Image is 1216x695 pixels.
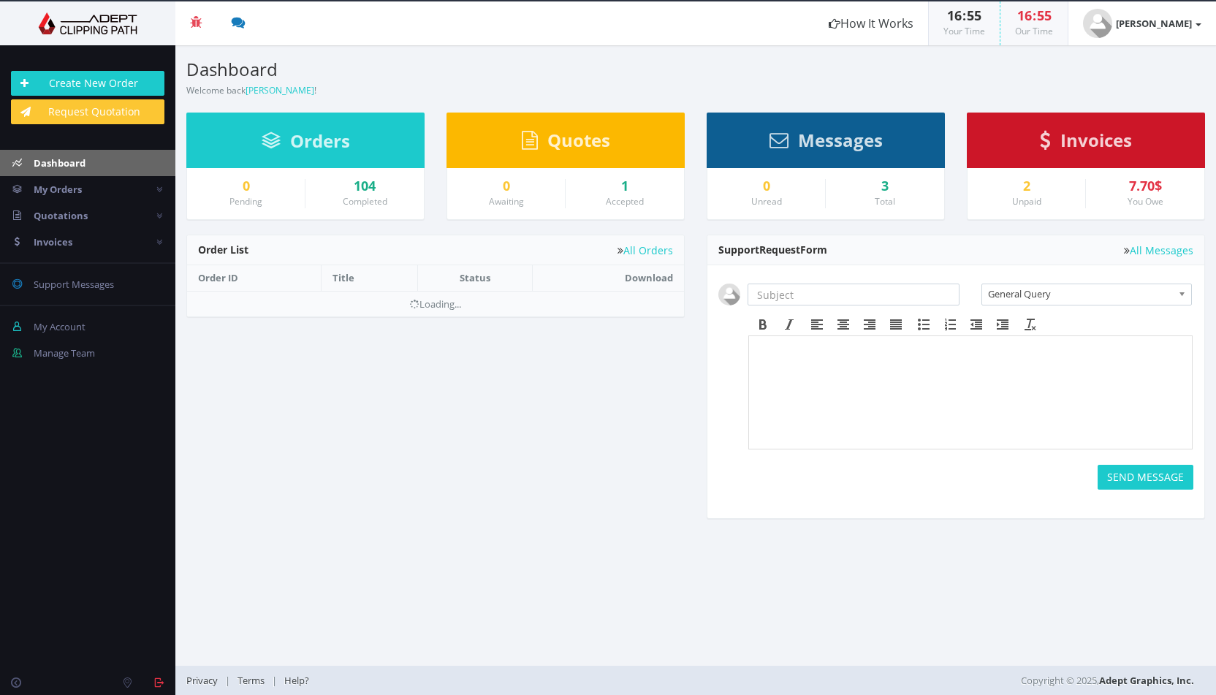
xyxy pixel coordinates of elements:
[34,320,85,333] span: My Account
[547,128,610,152] span: Quotes
[837,179,933,194] div: 3
[277,674,316,687] a: Help?
[1099,674,1194,687] a: Adept Graphics, Inc.
[417,265,532,291] th: Status
[532,265,684,291] th: Download
[186,84,316,96] small: Welcome back !
[34,183,82,196] span: My Orders
[883,315,909,334] div: Justify
[186,674,225,687] a: Privacy
[1060,128,1132,152] span: Invoices
[963,315,989,334] div: Decrease indent
[322,265,417,291] th: Title
[186,666,865,695] div: | |
[1098,465,1193,490] button: SEND MESSAGE
[1040,137,1132,150] a: Invoices
[290,129,350,153] span: Orders
[804,315,830,334] div: Align left
[911,315,937,334] div: Bullet list
[749,336,1192,449] iframe: Rich Text Area. Press ALT-F9 for menu. Press ALT-F10 for toolbar. Press ALT-0 for help
[34,278,114,291] span: Support Messages
[937,315,963,334] div: Numbered list
[606,195,644,208] small: Accepted
[718,179,814,194] a: 0
[1097,179,1193,194] div: 7.70$
[316,179,413,194] a: 104
[34,156,85,170] span: Dashboard
[718,284,740,305] img: user_default.jpg
[814,1,928,45] a: How It Works
[1021,673,1194,688] span: Copyright © 2025,
[1017,315,1044,334] div: Clear formatting
[617,245,673,256] a: All Orders
[11,12,164,34] img: Adept Graphics
[198,243,248,257] span: Order List
[875,195,895,208] small: Total
[522,137,610,150] a: Quotes
[246,84,314,96] a: [PERSON_NAME]
[1032,7,1037,24] span: :
[776,315,802,334] div: Italic
[577,179,673,194] a: 1
[1017,7,1032,24] span: 16
[769,137,883,150] a: Messages
[943,25,985,37] small: Your Time
[34,209,88,222] span: Quotations
[988,284,1172,303] span: General Query
[1012,195,1041,208] small: Unpaid
[11,71,164,96] a: Create New Order
[718,243,827,257] span: Support Form
[187,291,684,316] td: Loading...
[798,128,883,152] span: Messages
[856,315,883,334] div: Align right
[1083,9,1112,38] img: user_default.jpg
[1124,245,1193,256] a: All Messages
[748,284,959,305] input: Subject
[34,346,95,360] span: Manage Team
[11,99,164,124] a: Request Quotation
[458,179,554,194] a: 0
[1015,25,1053,37] small: Our Time
[34,235,72,248] span: Invoices
[989,315,1016,334] div: Increase indent
[489,195,524,208] small: Awaiting
[198,179,294,194] a: 0
[1037,7,1052,24] span: 55
[230,674,272,687] a: Terms
[967,7,981,24] span: 55
[187,265,322,291] th: Order ID
[186,60,685,79] h3: Dashboard
[1116,17,1192,30] strong: [PERSON_NAME]
[947,7,962,24] span: 16
[759,243,800,257] span: Request
[830,315,856,334] div: Align center
[343,195,387,208] small: Completed
[262,137,350,151] a: Orders
[229,195,262,208] small: Pending
[978,179,1074,194] a: 2
[1068,1,1216,45] a: [PERSON_NAME]
[751,195,782,208] small: Unread
[962,7,967,24] span: :
[750,315,776,334] div: Bold
[1128,195,1163,208] small: You Owe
